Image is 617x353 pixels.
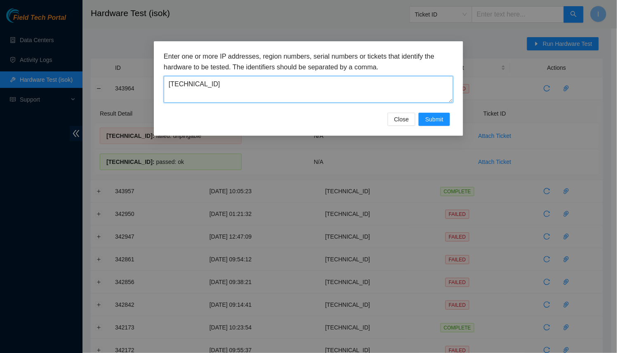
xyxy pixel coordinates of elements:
[394,115,409,124] span: Close
[388,113,416,126] button: Close
[419,113,450,126] button: Submit
[425,115,443,124] span: Submit
[164,76,453,103] textarea: [TECHNICAL_ID]
[164,51,453,72] h3: Enter one or more IP addresses, region numbers, serial numbers or tickets that identify the hardw...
